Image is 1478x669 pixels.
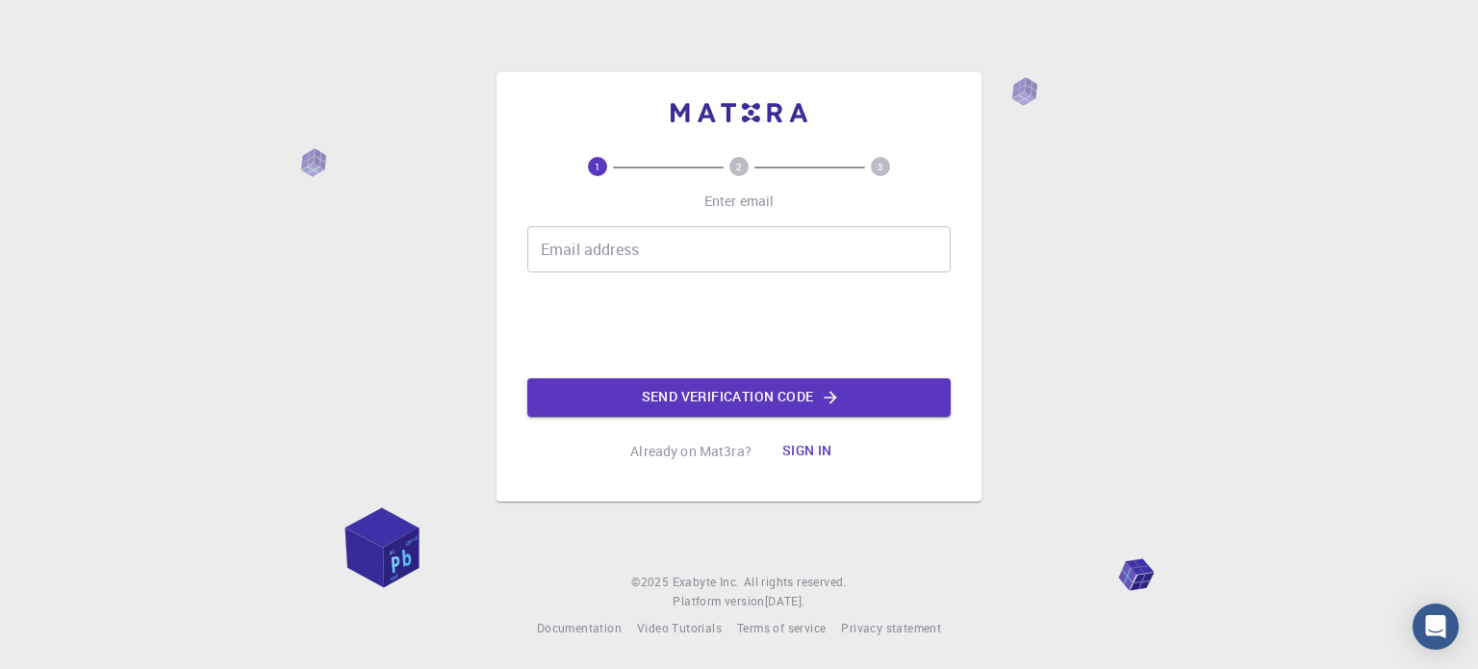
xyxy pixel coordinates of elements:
[841,619,941,638] a: Privacy statement
[704,192,775,211] p: Enter email
[744,573,847,592] span: All rights reserved.
[537,620,622,635] span: Documentation
[537,619,622,638] a: Documentation
[630,442,752,461] p: Already on Mat3ra?
[841,620,941,635] span: Privacy statement
[527,378,951,417] button: Send verification code
[736,160,742,173] text: 2
[593,288,885,363] iframe: reCAPTCHA
[765,592,805,611] a: [DATE].
[637,619,722,638] a: Video Tutorials
[637,620,722,635] span: Video Tutorials
[767,432,848,471] button: Sign in
[737,619,826,638] a: Terms of service
[595,160,600,173] text: 1
[765,593,805,608] span: [DATE] .
[631,573,672,592] span: © 2025
[1413,604,1459,650] div: Open Intercom Messenger
[737,620,826,635] span: Terms of service
[878,160,883,173] text: 3
[673,574,740,589] span: Exabyte Inc.
[673,573,740,592] a: Exabyte Inc.
[673,592,764,611] span: Platform version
